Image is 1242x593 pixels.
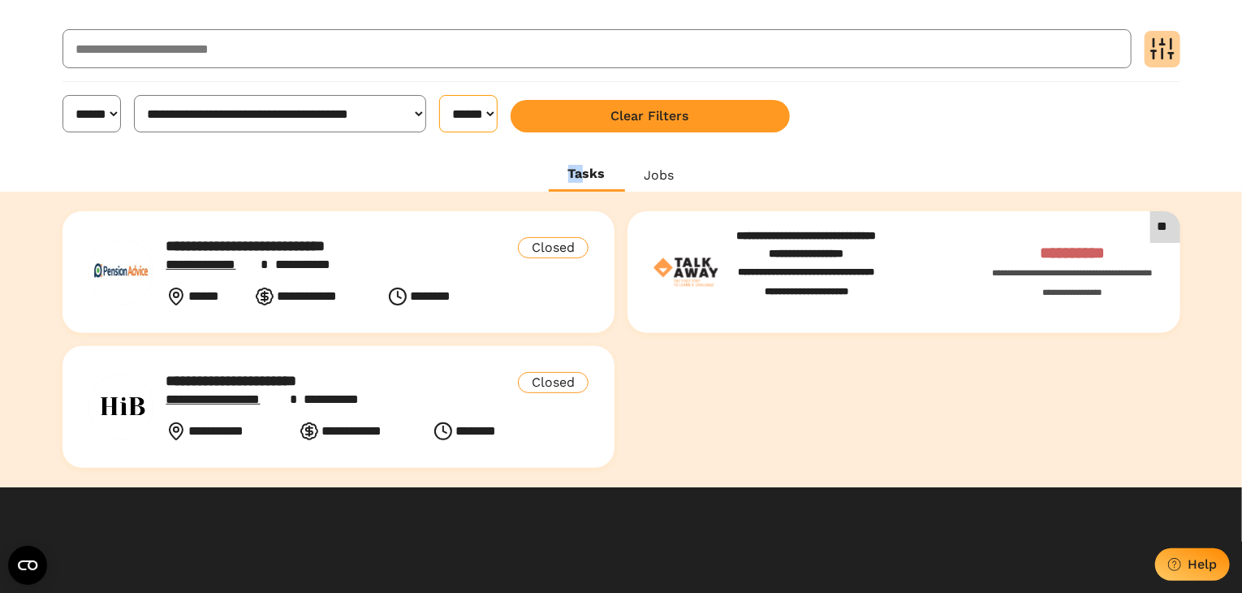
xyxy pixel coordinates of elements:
button: Open CMP widget [8,546,47,585]
button: Tasks [549,158,625,192]
button: Clear Filters [511,100,790,132]
img: logo-DiDslwpS.svg [653,240,718,305]
div: Help [1188,556,1217,572]
button: Help [1155,548,1230,581]
div: Clear Filters [611,108,689,123]
div: Closed [518,372,589,393]
button: Jobs [625,158,694,192]
div: Closed [518,237,589,258]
